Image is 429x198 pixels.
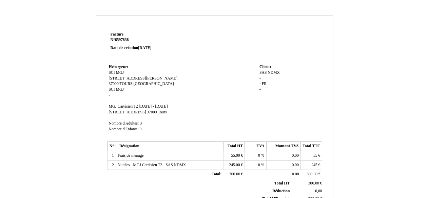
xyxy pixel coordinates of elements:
td: % [245,151,266,161]
span: MGJ Cartésien T2 [109,104,138,109]
span: [STREET_ADDRESS][PERSON_NAME] [109,76,178,81]
span: 245 [311,163,317,167]
span: 300.00 [307,172,317,176]
span: 55.00 [231,153,240,158]
span: 300.00 [308,181,319,185]
span: 37000 [147,110,157,114]
span: FR [262,82,267,86]
span: - [109,93,110,97]
td: € [223,160,245,170]
span: Nombre d'Enfants: [109,127,139,131]
span: Réduction [272,189,290,193]
span: SCI [109,87,115,92]
td: 1 [107,151,116,161]
span: 0 [258,153,260,158]
span: 6597838 [115,38,129,42]
th: Désignation [116,142,223,151]
span: 0 [258,163,260,167]
strong: Date de création [111,46,152,50]
span: MGJ [116,87,124,92]
strong: N° [111,37,192,43]
span: Facture [111,32,124,37]
span: Hebergeur: [109,65,129,69]
span: 0,00 [315,189,322,193]
span: 37000 [109,82,119,86]
span: 0.00 [292,153,299,158]
td: 2 [107,160,116,170]
span: [DATE] - [DATE] [139,104,168,109]
td: % [245,160,266,170]
th: N° [107,142,116,151]
span: Nombre d'Adultes: [109,121,139,126]
span: Tours [158,110,167,114]
span: 3 [140,121,142,126]
span: Frais de ménage [118,153,144,158]
span: - [259,76,261,81]
td: € [223,170,245,179]
span: TOURS [119,82,132,86]
span: NDMX [268,70,280,75]
span: [GEOGRAPHIC_DATA] [134,82,174,86]
span: Nuitées - MGJ Cartésien T2 - SAS NDMX [118,163,186,167]
span: SCI MGJ [109,70,124,75]
span: Client: [259,65,271,69]
td: € [301,151,322,161]
span: 0 [140,127,142,131]
th: Total TTC [301,142,322,151]
span: [STREET_ADDRESS] [109,110,146,114]
span: 55 [313,153,317,158]
span: [DATE] [138,46,151,50]
span: 0.00 [292,163,299,167]
th: TVA [245,142,266,151]
span: SAS [259,70,267,75]
td: € [223,151,245,161]
span: Total HT [274,181,290,185]
span: Total: [212,172,221,176]
span: 0.00 [292,172,299,176]
th: Montant TVA [266,142,300,151]
span: - [259,82,261,86]
td: € [301,160,322,170]
th: Total HT [223,142,245,151]
td: € [291,180,323,187]
td: € [301,170,322,179]
span: 300.00 [229,172,240,176]
span: - [259,87,261,92]
span: 245.00 [229,163,240,167]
